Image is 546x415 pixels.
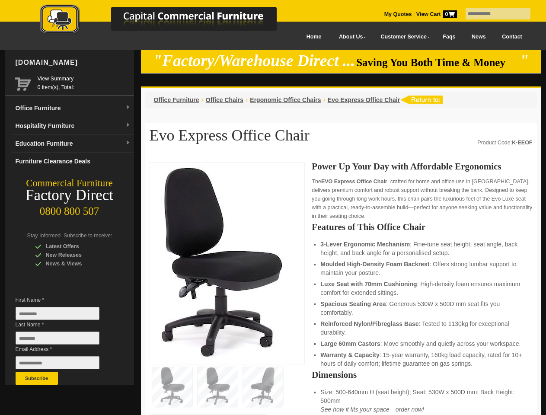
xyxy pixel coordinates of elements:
li: : Tested to 1130kg for exceptional durability. [320,319,524,337]
li: Size: 500-640mm H (seat height); Seat: 530W x 500D mm; Back Height: 500mm [320,388,524,414]
span: First Name * [16,296,112,304]
a: Customer Service [371,27,434,47]
em: " [520,52,529,70]
button: Subscribe [16,372,58,385]
span: Subscribe to receive: [64,233,112,239]
div: New Releases [35,251,117,259]
li: › [201,96,204,104]
li: : Generous 530W x 500D mm seat fits you comfortably. [320,300,524,317]
strong: 3-Lever Ergonomic Mechanism [320,241,410,248]
a: Office Furniture [154,96,199,103]
a: Hospitality Furnituredropdown [12,117,134,135]
span: Stay Informed [27,233,61,239]
span: 0 [443,10,457,18]
a: Ergonomic Office Chairs [250,96,321,103]
img: dropdown [125,105,131,110]
div: Product Code: [477,138,532,147]
input: Email Address * [16,356,99,369]
a: Evo Express Office Chair [328,96,400,103]
em: See how it fits your space—order now! [320,406,424,413]
div: Factory Direct [5,189,134,201]
strong: Luxe Seat with 70mm Cushioning [320,281,417,287]
strong: Warranty & Capacity [320,351,379,358]
div: Latest Offers [35,242,117,251]
strong: K-EEOF [512,140,532,146]
li: : Move smoothly and quietly across your workspace. [320,339,524,348]
strong: View Cart [416,11,457,17]
a: View Cart0 [415,11,457,17]
a: View Summary [38,74,131,83]
div: News & Views [35,259,117,268]
a: Office Furnituredropdown [12,99,134,117]
img: dropdown [125,140,131,146]
h2: Dimensions [312,370,532,379]
li: : Fine-tune seat height, seat angle, back height, and back angle for a personalised setup. [320,240,524,257]
img: Comfortable Evo Express Office Chair with 70mm high-density foam seat and large 60mm castors. [154,167,284,357]
img: Capital Commercial Furniture Logo [16,4,319,36]
a: Furniture Clearance Deals [12,153,134,170]
input: Last Name * [16,332,99,345]
a: About Us [329,27,371,47]
span: Saving You Both Time & Money [356,57,518,68]
img: dropdown [125,123,131,128]
img: return to [400,96,443,104]
li: › [246,96,248,104]
span: Last Name * [16,320,112,329]
li: : Offers strong lumbar support to maintain your posture. [320,260,524,277]
strong: Reinforced Nylon/Fibreglass Base [320,320,418,327]
h1: Evo Express Office Chair [150,127,533,149]
div: [DOMAIN_NAME] [12,50,134,76]
a: My Quotes [384,11,412,17]
a: Faqs [435,27,464,47]
a: Education Furnituredropdown [12,135,134,153]
h2: Features of This Office Chair [312,223,532,231]
a: Office Chairs [206,96,243,103]
span: Email Address * [16,345,112,354]
a: Capital Commercial Furniture Logo [16,4,319,38]
strong: Moulded High-Density Foam Backrest [320,261,429,268]
div: Commercial Furniture [5,177,134,189]
strong: Spacious Seating Area [320,300,386,307]
strong: EVO Express Office Chair [321,179,387,185]
input: First Name * [16,307,99,320]
a: News [463,27,494,47]
h2: Power Up Your Day with Affordable Ergonomics [312,162,532,171]
li: : High-density foam ensures maximum comfort for extended sittings. [320,280,524,297]
em: "Factory/Warehouse Direct ... [153,52,355,70]
li: › [323,96,325,104]
li: : 15-year warranty, 160kg load capacity, rated for 10+ hours of daily comfort; lifetime guarantee... [320,351,524,368]
p: The , crafted for home and office use in [GEOGRAPHIC_DATA], delivers premium comfort and robust s... [312,177,532,220]
span: 0 item(s), Total: [38,74,131,90]
div: 0800 800 507 [5,201,134,217]
a: Contact [494,27,530,47]
strong: Large 60mm Castors [320,340,380,347]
